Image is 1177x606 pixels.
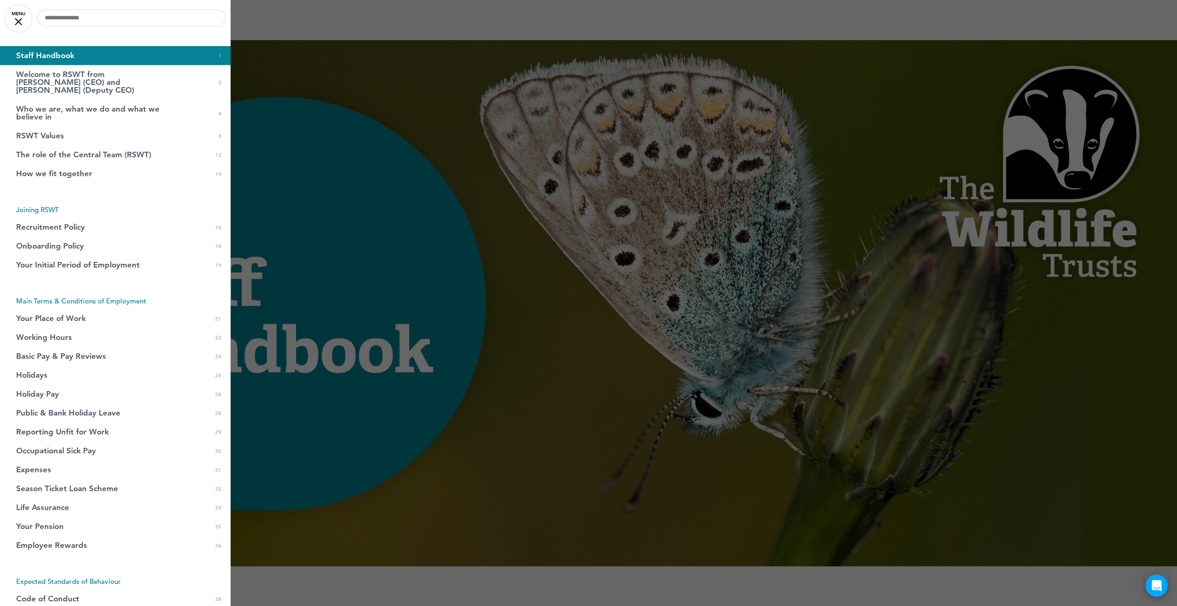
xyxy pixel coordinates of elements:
[16,223,85,231] span: Recruitment Policy
[215,466,221,474] span: 31
[16,105,168,121] span: Who we are, what we do and what we believe in
[16,151,151,159] span: The role of the Central Team (RSWT)
[16,485,118,493] span: Season Ticket Loan Scheme
[16,71,168,94] span: Welcome to RSWT from Craig Bennett (CEO) and Patience Thody (Deputy CEO)
[215,595,221,603] span: 38
[16,315,86,322] span: Your Place of Work
[16,447,96,455] span: Occupational Sick Pay
[215,371,221,379] span: 25
[16,523,64,530] span: Your Pension
[16,428,109,436] span: Reporting Unfit for Work
[16,261,140,269] span: Your Initial Period of Employment
[218,52,221,59] span: 1
[215,504,221,511] span: 34
[16,541,87,549] span: Employee Rewards
[215,352,221,360] span: 24
[16,390,59,398] span: Holiday Pay
[215,409,221,417] span: 28
[218,78,221,86] span: 2
[215,428,221,436] span: 29
[215,242,221,250] span: 18
[16,352,106,360] span: Basic Pay & Pay Reviews
[215,333,221,341] span: 22
[215,390,221,398] span: 26
[1146,575,1168,597] div: Open Intercom Messenger
[5,5,32,32] a: MENU
[215,315,221,322] span: 21
[16,52,74,59] span: Staff Handbook
[215,170,221,178] span: 14
[215,151,221,159] span: 12
[16,132,64,140] span: RSWT Values
[218,109,221,117] span: 4
[16,409,120,417] span: Public & Bank Holiday Leave
[16,242,84,250] span: Onboarding Policy
[215,447,221,455] span: 30
[16,504,69,511] span: Life Assurance
[215,261,221,269] span: 19
[16,170,92,178] span: How we fit together
[218,132,221,140] span: 8
[215,541,221,549] span: 36
[215,523,221,530] span: 35
[16,371,48,379] span: Holidays
[16,333,72,341] span: Working Hours
[215,485,221,493] span: 32
[16,466,51,474] span: Expenses
[16,595,79,603] span: Code of Conduct
[215,223,221,231] span: 16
